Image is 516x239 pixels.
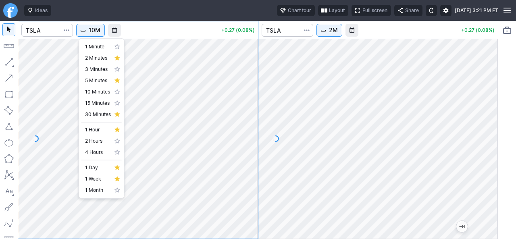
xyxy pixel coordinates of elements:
[85,148,111,156] span: 4 Hours
[85,54,111,62] span: 2 Minutes
[85,65,111,73] span: 3 Minutes
[85,164,111,172] span: 1 Day
[85,88,111,96] span: 10 Minutes
[85,186,111,194] span: 1 Month
[85,175,111,183] span: 1 Week
[85,126,111,134] span: 1 Hour
[85,110,111,118] span: 30 Minutes
[85,77,111,85] span: 5 Minutes
[85,137,111,145] span: 2 Hours
[85,99,111,107] span: 15 Minutes
[85,43,111,51] span: 1 Minute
